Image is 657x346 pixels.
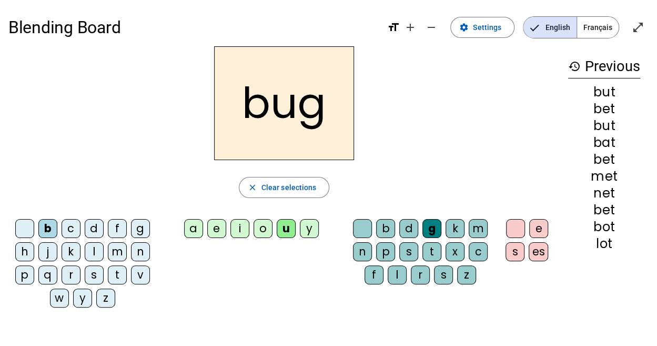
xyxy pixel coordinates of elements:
[376,242,395,261] div: p
[568,153,640,166] div: bet
[473,21,501,34] span: Settings
[15,265,34,284] div: p
[85,265,104,284] div: s
[131,242,150,261] div: n
[568,60,581,73] mat-icon: history
[523,17,577,38] span: English
[568,55,640,78] h3: Previous
[131,265,150,284] div: v
[300,219,319,238] div: y
[365,265,383,284] div: f
[62,242,80,261] div: k
[568,187,640,200] div: net
[108,265,127,284] div: t
[353,242,372,261] div: n
[277,219,296,238] div: u
[207,219,226,238] div: e
[38,242,57,261] div: j
[411,265,430,284] div: r
[38,219,57,238] div: b
[469,242,488,261] div: c
[254,219,272,238] div: o
[239,177,330,198] button: Clear selections
[404,21,417,34] mat-icon: add
[399,242,418,261] div: s
[568,103,640,115] div: bet
[568,170,640,183] div: met
[184,219,203,238] div: a
[230,219,249,238] div: i
[523,16,619,38] mat-button-toggle-group: Language selection
[628,17,649,38] button: Enter full screen
[387,21,400,34] mat-icon: format_size
[568,238,640,250] div: lot
[446,242,464,261] div: x
[459,23,469,32] mat-icon: settings
[85,242,104,261] div: l
[62,265,80,284] div: r
[248,183,257,192] mat-icon: close
[568,136,640,149] div: bat
[469,219,488,238] div: m
[62,219,80,238] div: c
[529,242,548,261] div: es
[108,219,127,238] div: f
[632,21,644,34] mat-icon: open_in_full
[38,265,57,284] div: q
[96,289,115,308] div: z
[399,219,418,238] div: d
[376,219,395,238] div: b
[108,242,127,261] div: m
[457,265,476,284] div: z
[8,11,379,44] h1: Blending Board
[577,17,619,38] span: Français
[568,120,640,132] div: but
[506,242,524,261] div: s
[422,242,441,261] div: t
[73,289,92,308] div: y
[85,219,104,238] div: d
[434,265,453,284] div: s
[131,219,150,238] div: g
[422,219,441,238] div: g
[214,46,354,160] h2: bug
[421,17,442,38] button: Decrease font size
[50,289,69,308] div: w
[261,181,317,194] span: Clear selections
[568,86,640,98] div: but
[388,265,407,284] div: l
[425,21,438,34] mat-icon: remove
[400,17,421,38] button: Increase font size
[446,219,464,238] div: k
[15,242,34,261] div: h
[529,219,548,238] div: e
[568,221,640,233] div: bot
[450,17,514,38] button: Settings
[568,204,640,216] div: bet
